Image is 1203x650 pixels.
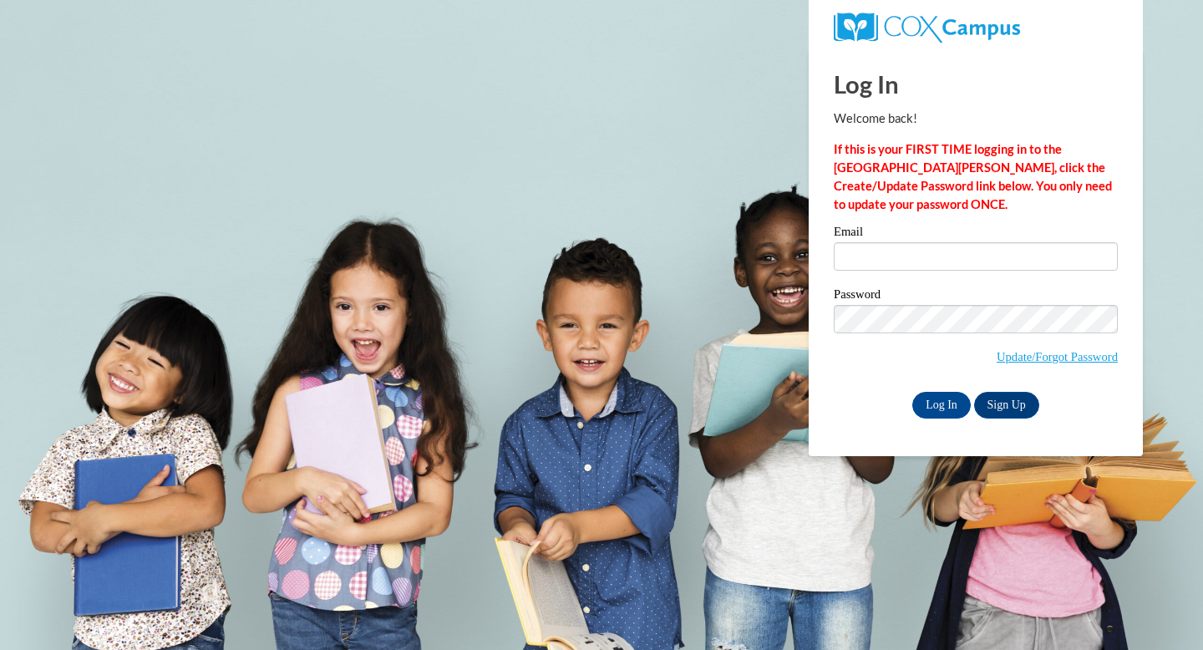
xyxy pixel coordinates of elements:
[834,142,1112,211] strong: If this is your FIRST TIME logging in to the [GEOGRAPHIC_DATA][PERSON_NAME], click the Create/Upd...
[912,392,971,419] input: Log In
[834,109,1118,128] p: Welcome back!
[834,13,1020,43] img: COX Campus
[974,392,1039,419] a: Sign Up
[834,67,1118,101] h1: Log In
[834,288,1118,305] label: Password
[997,350,1118,363] a: Update/Forgot Password
[834,19,1020,33] a: COX Campus
[834,226,1118,242] label: Email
